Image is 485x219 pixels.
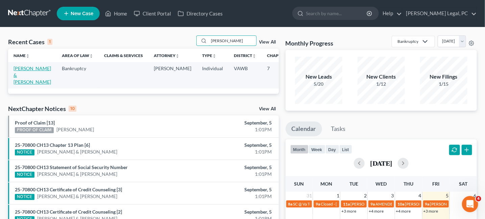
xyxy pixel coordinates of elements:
a: [PERSON_NAME] [56,126,94,133]
td: Bankruptcy [56,62,99,88]
input: Search by name... [306,7,368,20]
div: 10 [69,106,76,112]
div: September, 5 [191,119,272,126]
div: September, 5 [191,142,272,148]
span: [PERSON_NAME] to sign [350,201,394,207]
button: list [339,145,352,154]
span: 2 [363,192,367,200]
span: 10a [398,201,405,207]
a: +3 more [423,209,438,214]
span: Thu [404,181,413,187]
a: View All [259,40,276,45]
span: 9a [316,201,320,207]
a: Typeunfold_more [202,53,216,58]
a: [PERSON_NAME] & [PERSON_NAME] [14,65,51,85]
span: AMENDED PLAN DUE FOR [PERSON_NAME] [375,201,457,207]
div: September, 5 [191,186,272,193]
span: 31 [306,192,313,200]
div: 1 [47,39,52,45]
iframe: Intercom live chat [462,196,478,212]
div: New Clients [358,73,405,81]
span: 9a [425,201,430,207]
a: 25-70800 CH13 Certificate of Credit Counseling [3] [15,187,122,192]
div: 5/20 [295,81,342,87]
a: 25-70800 CH13 Statement of Social Security Number [15,164,128,170]
span: 4 [418,192,422,200]
span: 4 [476,196,481,201]
span: Fri [432,181,439,187]
div: 1:01PM [191,126,272,133]
div: 1:01PM [191,193,272,200]
a: View All [259,107,276,111]
div: 1:01PM [191,148,272,155]
a: +4 more [369,209,384,214]
a: Client Portal [130,7,174,20]
a: Districtunfold_more [234,53,256,58]
span: 5 [445,192,450,200]
td: 7 [262,62,295,88]
a: 25-70800 CH13 Certificate of Credit Counseling [2] [15,209,122,215]
div: 1:01PM [191,171,272,177]
td: [PERSON_NAME] [148,62,197,88]
a: Help [379,7,402,20]
button: month [290,145,309,154]
div: NOTICE [15,194,34,200]
div: September, 5 [191,209,272,215]
span: 1 [336,192,340,200]
span: 3 [391,192,395,200]
span: SC @ Va Tech [293,201,316,207]
a: [PERSON_NAME] & [PERSON_NAME] [37,193,118,200]
a: Tasks [325,121,352,136]
a: [PERSON_NAME] & [PERSON_NAME] [37,171,118,177]
a: Calendar [286,121,322,136]
td: Individual [197,62,228,88]
span: Wed [375,181,387,187]
button: day [325,145,339,154]
a: +4 more [396,209,411,214]
div: NOTICE [15,149,34,156]
i: unfold_more [252,54,256,58]
i: unfold_more [89,54,93,58]
div: 1/12 [358,81,405,87]
span: New Case [71,11,93,16]
i: unfold_more [175,54,179,58]
a: [PERSON_NAME] Legal, PC [403,7,477,20]
span: Closed - [DATE] - Closed [321,201,363,207]
span: Mon [321,181,333,187]
span: 9a [370,201,375,207]
span: 11a [343,201,350,207]
a: [PERSON_NAME] & [PERSON_NAME] [37,148,118,155]
a: Home [102,7,130,20]
a: Directory Cases [174,7,226,20]
input: Search by name... [209,36,256,46]
div: 1/15 [420,81,467,87]
span: Sun [294,181,304,187]
div: New Filings [420,73,467,81]
th: Claims & Services [99,49,148,62]
i: unfold_more [212,54,216,58]
div: PROOF OF CLAIM [15,127,54,133]
td: VAWB [228,62,262,88]
span: Tue [349,181,358,187]
a: Proof of Claim [13] [15,120,55,126]
i: unfold_more [26,54,30,58]
h2: [DATE] [370,160,392,167]
a: Attorneyunfold_more [154,53,179,58]
div: NextChapter Notices [8,105,76,113]
h3: Monthly Progress [286,39,334,47]
a: Area of Lawunfold_more [62,53,93,58]
a: +3 more [341,209,356,214]
span: Sat [459,181,467,187]
a: Nameunfold_more [14,53,30,58]
a: Chapterunfold_more [267,53,290,58]
div: September, 5 [191,164,272,171]
div: NOTICE [15,172,34,178]
div: Recent Cases [8,38,52,46]
div: Bankruptcy [397,38,418,44]
button: week [309,145,325,154]
span: 8a [288,201,293,207]
span: 6 [473,192,477,200]
a: 25-70800 CH13 Chapter 13 Plan [6] [15,142,90,148]
div: New Leads [295,73,342,81]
